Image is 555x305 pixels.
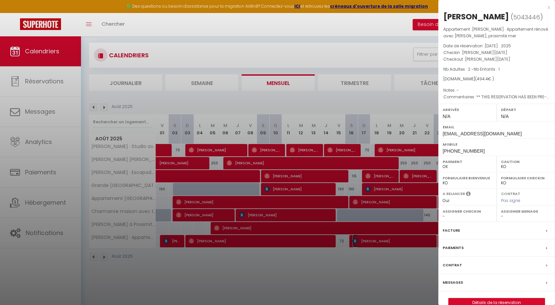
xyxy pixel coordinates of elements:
label: Email [443,124,551,130]
div: x [438,3,550,11]
span: - [457,87,459,93]
div: [DOMAIN_NAME] [443,76,550,82]
span: [PERSON_NAME] · Appartement rénové avec [PERSON_NAME], proximité mer [443,26,548,39]
i: Sélectionner OUI si vous souhaiter envoyer les séquences de messages post-checkout [466,191,471,198]
span: [EMAIL_ADDRESS][DOMAIN_NAME] [443,131,522,136]
p: Commentaires : [443,94,550,100]
label: Caution [501,158,551,165]
label: Arrivée [443,106,492,113]
span: Nb Enfants : 1 [474,66,500,72]
label: Mobile [443,141,551,148]
p: Checkin : [443,49,550,56]
label: Formulaire Bienvenue [443,175,492,181]
p: Checkout : [443,56,550,63]
p: Date de réservation : [443,43,550,49]
span: [DATE] . 2025 [485,43,511,49]
span: N/A [443,114,450,119]
p: Appartement : [443,26,550,39]
span: ( ) [511,12,543,22]
label: Paiements [443,244,464,251]
span: Nb Adultes : 2 - [443,66,500,72]
span: [PHONE_NUMBER] [443,148,485,154]
label: A relancer [443,191,465,197]
button: Ouvrir le widget de chat LiveChat [5,3,25,23]
label: Départ [501,106,551,113]
div: [PERSON_NAME] [443,11,509,22]
label: Assigner Checkin [443,208,492,215]
label: Contrat [443,262,462,269]
span: N/A [501,114,509,119]
span: [PERSON_NAME][DATE] [465,56,510,62]
label: Facture [443,227,460,234]
label: Paiement [443,158,492,165]
span: 5043446 [513,13,540,21]
p: Notes : [443,87,550,94]
label: Messages [443,279,463,286]
span: 494.4 [477,76,488,82]
label: Formulaire Checkin [501,175,551,181]
label: Contrat [501,191,520,195]
span: [PERSON_NAME][DATE] [462,50,507,55]
label: Assigner Menage [501,208,551,215]
span: Pas signé [501,198,520,203]
span: ( € ) [475,76,494,82]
